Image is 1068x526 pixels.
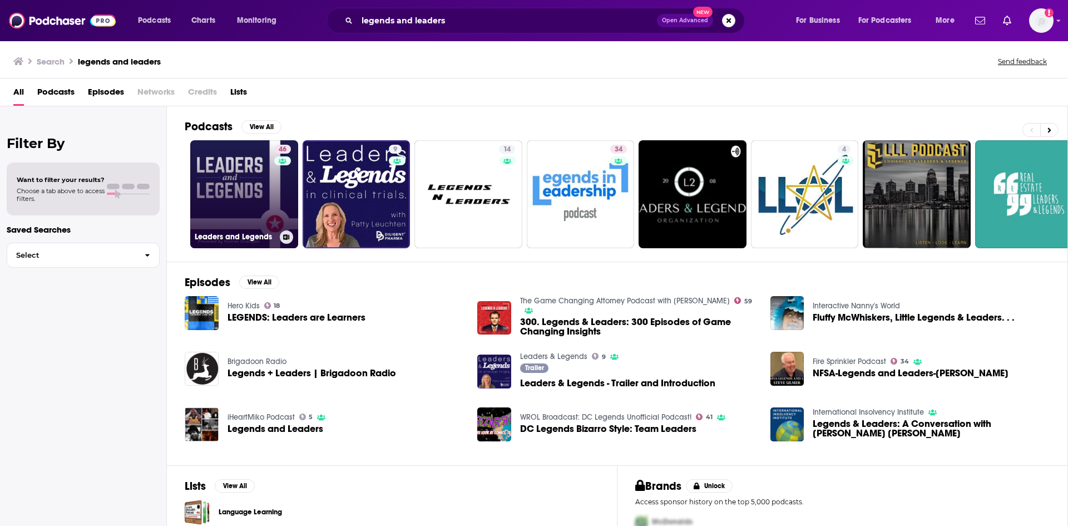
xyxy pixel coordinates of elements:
a: International Insolvency Institute [813,407,924,417]
button: Unlock [686,479,733,493]
a: Show notifications dropdown [971,11,990,30]
button: View All [215,479,255,493]
a: 34 [891,358,909,365]
span: Want to filter your results? [17,176,105,184]
span: For Podcasters [858,13,912,28]
span: 59 [744,299,752,304]
a: EpisodesView All [185,276,279,289]
a: Episodes [88,83,124,106]
a: WROL Broadcast: DC Legends Unofficial Podcast! [520,412,691,422]
img: Legends + Leaders | Brigadoon Radio [185,352,219,386]
a: Charts [184,12,222,30]
a: 4 [751,140,859,248]
img: NFSA-Legends and Leaders-Steve Ulmer [770,352,804,386]
span: Monitoring [237,13,276,28]
a: Language Learning [219,506,282,518]
h2: Lists [185,479,206,493]
a: Leaders & Legends - Trailer and Introduction [520,378,715,388]
span: 4 [842,144,846,155]
a: Show notifications dropdown [998,11,1016,30]
span: New [693,7,713,17]
a: DC Legends Bizarro Style: Team Leaders [520,424,696,434]
button: View All [239,276,279,289]
span: For Business [796,13,840,28]
a: Fire Sprinkler Podcast [813,357,886,366]
a: 41 [696,414,713,420]
span: Legends & Leaders: A Conversation with [PERSON_NAME] [PERSON_NAME] [813,419,1050,438]
a: 300. Legends & Leaders: 300 Episodes of Game Changing Insights [477,301,511,335]
a: Leaders & Legends [520,352,587,361]
span: 9 [393,144,397,155]
a: 9 [592,353,606,360]
span: Legends and Leaders [228,424,323,434]
span: 18 [274,303,280,308]
img: Fluffy McWhiskers, Little Legends & Leaders. . . [770,296,804,330]
a: LEGENDS: Leaders are Learners [228,313,365,322]
button: open menu [851,12,928,30]
a: 46Leaders and Legends [190,140,298,248]
span: Trailer [525,365,544,371]
a: 9 [389,145,402,154]
img: User Profile [1029,8,1054,33]
span: Networks [137,83,175,106]
button: Show profile menu [1029,8,1054,33]
button: open menu [130,12,185,30]
a: ListsView All [185,479,255,493]
h2: Brands [635,479,681,493]
img: Podchaser - Follow, Share and Rate Podcasts [9,10,116,31]
span: Lists [230,83,247,106]
button: Send feedback [995,57,1050,66]
button: open menu [229,12,291,30]
span: Fluffy McWhiskers, Little Legends & Leaders. . . [813,313,1015,322]
h3: Leaders and Legends [195,232,275,242]
span: 34 [901,359,909,364]
a: 18 [264,302,280,309]
h3: legends and leaders [78,56,161,67]
span: Open Advanced [662,18,708,23]
a: 4 [838,145,851,154]
a: PodcastsView All [185,120,281,134]
div: Search podcasts, credits, & more... [337,8,755,33]
a: 14 [499,145,515,154]
a: 5 [299,414,313,420]
button: Open AdvancedNew [657,14,713,27]
span: NFSA-Legends and Leaders-[PERSON_NAME] [813,368,1008,378]
h2: Episodes [185,276,230,289]
span: 46 [279,144,286,155]
a: NFSA-Legends and Leaders-Steve Ulmer [813,368,1008,378]
span: More [936,13,955,28]
h3: Search [37,56,65,67]
a: LEGENDS: Leaders are Learners [185,296,219,330]
a: 59 [734,297,752,304]
a: 300. Legends & Leaders: 300 Episodes of Game Changing Insights [520,317,757,336]
img: Legends & Leaders: A Conversation with Hon. Justice Kannan Ramesh [770,407,804,441]
a: iHeartMiko Podcast [228,412,295,422]
img: Legends and Leaders [185,407,219,441]
a: The Game Changing Attorney Podcast with Michael Mogill [520,296,730,306]
span: 14 [503,144,511,155]
span: Podcasts [138,13,171,28]
a: Language Learning [185,500,210,525]
h2: Filter By [7,135,160,151]
a: Podcasts [37,83,75,106]
a: 46 [274,145,291,154]
a: Legends + Leaders | Brigadoon Radio [228,368,396,378]
a: Legends & Leaders: A Conversation with Hon. Justice Kannan Ramesh [813,419,1050,438]
a: Brigadoon Radio [228,357,286,366]
button: Select [7,243,160,268]
img: Leaders & Legends - Trailer and Introduction [477,355,511,389]
span: Choose a tab above to access filters. [17,187,105,203]
img: DC Legends Bizarro Style: Team Leaders [477,407,511,441]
